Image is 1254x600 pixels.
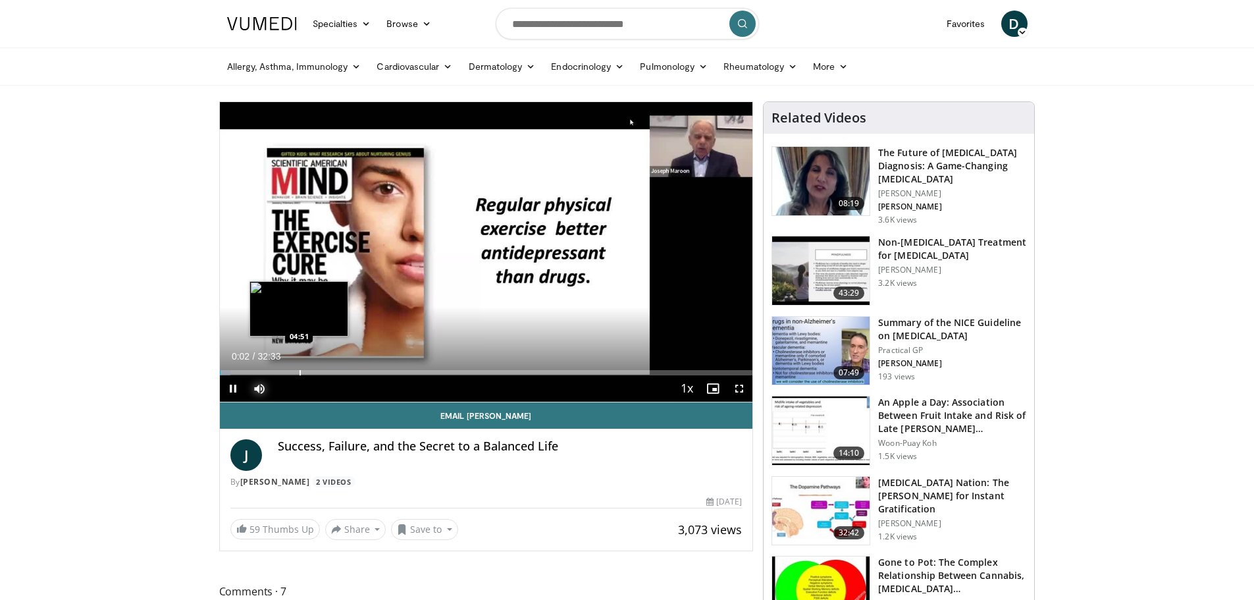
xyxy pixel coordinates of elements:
[878,532,917,542] p: 1.2K views
[878,438,1026,449] p: Woon-Puay Koh
[543,53,632,80] a: Endocrinology
[496,8,759,40] input: Search topics, interventions
[878,278,917,288] p: 3.2K views
[369,53,460,80] a: Cardiovascular
[230,439,262,471] a: J
[878,316,1026,342] h3: Summary of the NICE Guideline on [MEDICAL_DATA]
[772,147,870,215] img: 5773f076-af47-4b25-9313-17a31d41bb95.150x105_q85_crop-smart_upscale.jpg
[249,523,260,535] span: 59
[772,236,870,305] img: eb9441ca-a77b-433d-ba99-36af7bbe84ad.150x105_q85_crop-smart_upscale.jpg
[878,518,1026,529] p: [PERSON_NAME]
[878,345,1026,356] p: Practical GP
[220,102,753,402] video-js: Video Player
[878,371,915,382] p: 193 views
[878,396,1026,435] h3: An Apple a Day: Association Between Fruit Intake and Risk of Late [PERSON_NAME]…
[939,11,993,37] a: Favorites
[772,317,870,385] img: 8e949c61-8397-4eef-823a-95680e5d1ed1.150x105_q85_crop-smart_upscale.jpg
[673,375,700,402] button: Playback Rate
[278,439,743,454] h4: Success, Failure, and the Secret to a Balanced Life
[772,396,870,465] img: 0fb96a29-ee07-42a6-afe7-0422f9702c53.150x105_q85_crop-smart_upscale.jpg
[230,476,743,488] div: By
[227,17,297,30] img: VuMedi Logo
[771,146,1026,225] a: 08:19 The Future of [MEDICAL_DATA] Diagnosis: A Game-Changing [MEDICAL_DATA] [PERSON_NAME] [PERSO...
[771,110,866,126] h4: Related Videos
[878,188,1026,199] p: [PERSON_NAME]
[805,53,856,80] a: More
[878,146,1026,186] h3: The Future of [MEDICAL_DATA] Diagnosis: A Game-Changing [MEDICAL_DATA]
[878,476,1026,516] h3: [MEDICAL_DATA] Nation: The [PERSON_NAME] for Instant Gratification
[706,496,742,508] div: [DATE]
[391,519,458,540] button: Save to
[246,375,273,402] button: Mute
[833,286,865,300] span: 43:29
[833,366,865,379] span: 07:49
[253,351,255,362] span: /
[312,476,355,487] a: 2 Videos
[833,526,865,539] span: 32:42
[461,53,544,80] a: Dermatology
[249,281,348,337] img: image.jpeg
[878,215,917,225] p: 3.6K views
[325,519,386,540] button: Share
[878,202,1026,212] p: [PERSON_NAME]
[833,197,865,210] span: 08:19
[771,236,1026,306] a: 43:29 Non-[MEDICAL_DATA] Treatment for [MEDICAL_DATA] [PERSON_NAME] 3.2K views
[379,11,439,37] a: Browse
[878,265,1026,275] p: [PERSON_NAME]
[230,519,320,539] a: 59 Thumbs Up
[305,11,379,37] a: Specialties
[232,351,249,362] span: 0:02
[220,402,753,429] a: Email [PERSON_NAME]
[772,477,870,545] img: 8c144ef5-ad01-46b8-bbf2-304ffe1f6934.150x105_q85_crop-smart_upscale.jpg
[771,316,1026,386] a: 07:49 Summary of the NICE Guideline on [MEDICAL_DATA] Practical GP [PERSON_NAME] 193 views
[220,370,753,375] div: Progress Bar
[1001,11,1028,37] a: D
[878,451,917,462] p: 1.5K views
[878,556,1026,595] h3: Gone to Pot: The Complex Relationship Between Cannabis, [MEDICAL_DATA]…
[632,53,716,80] a: Pulmonology
[219,53,369,80] a: Allergy, Asthma, Immunology
[771,476,1026,546] a: 32:42 [MEDICAL_DATA] Nation: The [PERSON_NAME] for Instant Gratification [PERSON_NAME] 1.2K views
[716,53,805,80] a: Rheumatology
[878,358,1026,369] p: [PERSON_NAME]
[240,476,310,487] a: [PERSON_NAME]
[219,583,754,600] span: Comments 7
[257,351,280,362] span: 32:33
[678,522,742,537] span: 3,073 views
[220,375,246,402] button: Pause
[771,396,1026,466] a: 14:10 An Apple a Day: Association Between Fruit Intake and Risk of Late [PERSON_NAME]… Woon-Puay ...
[726,375,752,402] button: Fullscreen
[878,236,1026,262] h3: Non-[MEDICAL_DATA] Treatment for [MEDICAL_DATA]
[833,447,865,460] span: 14:10
[700,375,726,402] button: Enable picture-in-picture mode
